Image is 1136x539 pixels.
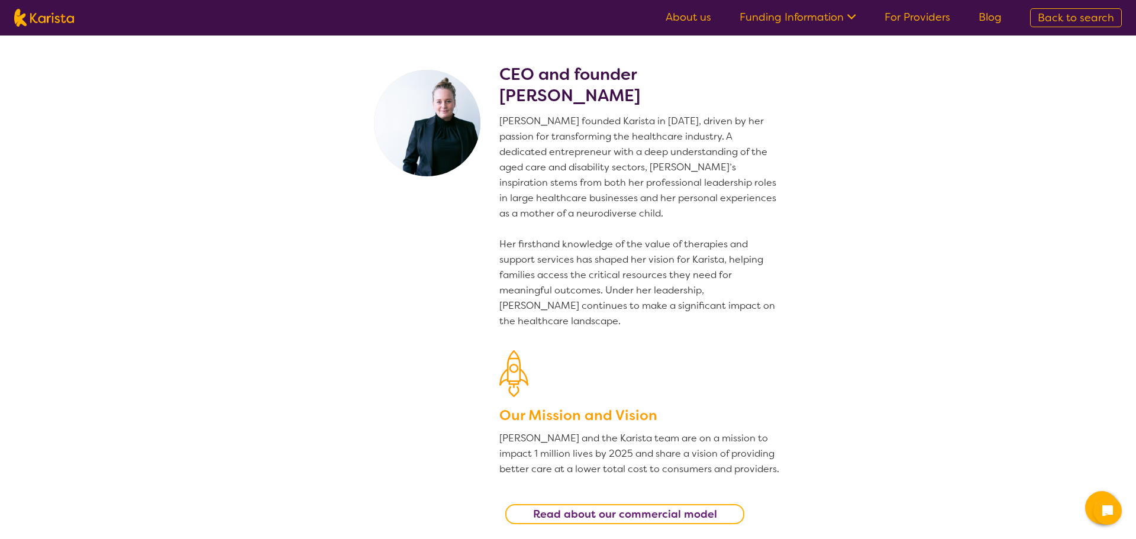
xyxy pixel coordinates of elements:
[1030,8,1122,27] a: Back to search
[740,10,856,24] a: Funding Information
[499,405,781,426] h3: Our Mission and Vision
[1085,491,1118,524] button: Channel Menu
[499,114,781,329] p: [PERSON_NAME] founded Karista in [DATE], driven by her passion for transforming the healthcare in...
[885,10,950,24] a: For Providers
[666,10,711,24] a: About us
[14,9,74,27] img: Karista logo
[533,507,717,521] b: Read about our commercial model
[499,350,528,397] img: Our Mission
[499,64,781,106] h2: CEO and founder [PERSON_NAME]
[499,431,781,477] p: [PERSON_NAME] and the Karista team are on a mission to impact 1 million lives by 2025 and share a...
[979,10,1002,24] a: Blog
[1038,11,1114,25] span: Back to search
